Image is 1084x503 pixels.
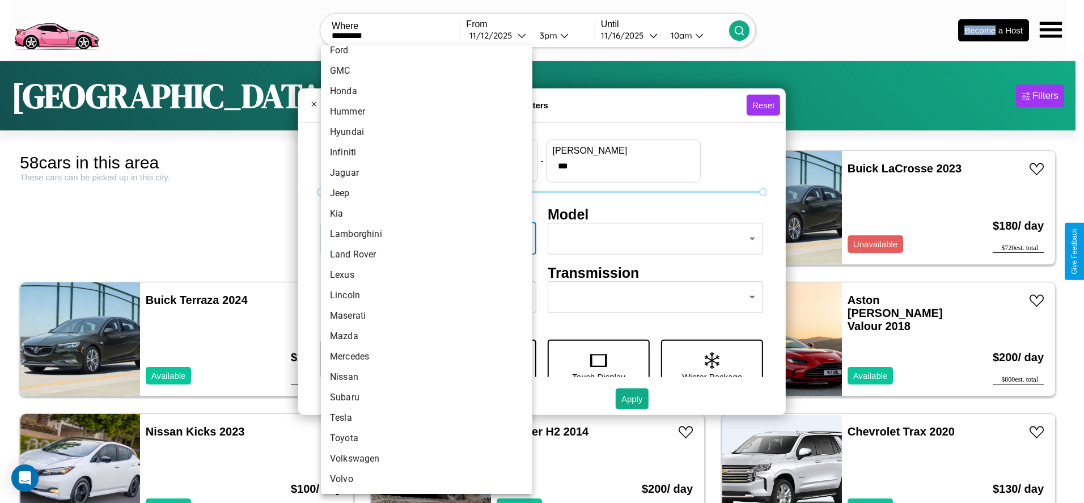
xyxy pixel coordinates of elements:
[321,142,532,163] li: Infiniti
[321,306,532,326] li: Maserati
[321,449,532,469] li: Volkswagen
[11,464,39,492] div: Open Intercom Messenger
[321,183,532,204] li: Jeep
[321,204,532,224] li: Kia
[321,326,532,346] li: Mazda
[321,428,532,449] li: Toyota
[321,367,532,387] li: Nissan
[321,163,532,183] li: Jaguar
[321,40,532,61] li: Ford
[321,285,532,306] li: Lincoln
[321,224,532,244] li: Lamborghini
[321,387,532,408] li: Subaru
[321,265,532,285] li: Lexus
[321,469,532,489] li: Volvo
[1070,229,1078,274] div: Give Feedback
[321,81,532,102] li: Honda
[321,102,532,122] li: Hummer
[321,122,532,142] li: Hyundai
[321,346,532,367] li: Mercedes
[321,244,532,265] li: Land Rover
[321,408,532,428] li: Tesla
[321,61,532,81] li: GMC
